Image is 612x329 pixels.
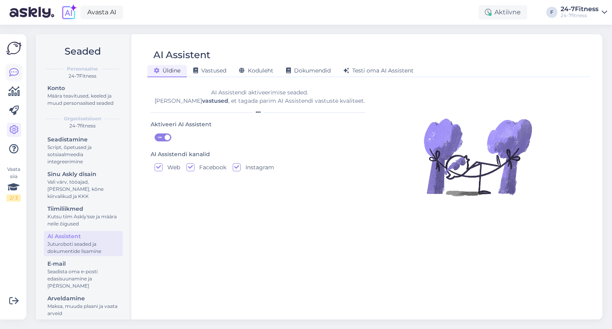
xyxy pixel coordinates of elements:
div: 24-7fitness [561,12,598,19]
div: F [546,7,557,18]
div: Vaata siia [6,166,21,202]
img: explore-ai [61,4,77,21]
span: Testi oma AI Assistent [343,67,414,74]
label: Facebook [194,163,226,171]
div: Konto [47,84,119,92]
div: Kutsu tiim Askly'sse ja määra neile õigused [47,213,119,227]
div: 24-7fitness [42,122,123,129]
h2: Seaded [42,44,123,59]
a: Avasta AI [80,6,123,19]
div: AI Assistent [47,232,119,241]
span: Koduleht [239,67,273,74]
div: Maksa, muuda plaani ja vaata arveid [47,303,119,317]
a: SeadistamineScript, õpetused ja sotsiaalmeedia integreerimine [44,134,123,166]
div: Juturoboti seaded ja dokumentide lisamine [47,241,119,255]
span: Vastused [193,67,226,74]
label: Instagram [241,163,274,171]
div: AI Assistent [153,47,210,63]
span: Üldine [154,67,180,74]
a: TiimiliikmedKutsu tiim Askly'sse ja määra neile õigused [44,204,123,229]
span: Dokumendid [286,67,331,74]
a: KontoMäära teavitused, keeled ja muud personaalsed seaded [44,83,123,108]
div: Vali värv, tööajad, [PERSON_NAME], kõne kiirvalikud ja KKK [47,178,119,200]
b: Personaalne [67,65,98,72]
div: 2 / 3 [6,194,21,202]
b: Organisatsioon [64,115,101,122]
a: 24-7Fitness24-7fitness [561,6,607,19]
div: AI Assistendi kanalid [151,150,210,159]
label: Web [163,163,180,171]
div: Seadista oma e-posti edasisuunamine ja [PERSON_NAME] [47,268,119,290]
a: Sinu Askly disainVali värv, tööajad, [PERSON_NAME], kõne kiirvalikud ja KKK [44,169,123,201]
div: Tiimiliikmed [47,205,119,213]
div: E-mail [47,260,119,268]
div: Script, õpetused ja sotsiaalmeedia integreerimine [47,144,119,165]
div: AI Assistendi aktiveerimise seaded. [PERSON_NAME] , et tagada parim AI Assistendi vastuste kvalit... [151,88,369,105]
b: vastused [202,97,228,104]
div: 24-7Fitness [42,72,123,80]
span: ON [155,134,165,141]
div: Arveldamine [47,294,119,303]
div: 24-7Fitness [561,6,598,12]
div: Seadistamine [47,135,119,144]
a: E-mailSeadista oma e-posti edasisuunamine ja [PERSON_NAME] [44,258,123,291]
img: Askly Logo [6,41,22,56]
div: Aktiveeri AI Assistent [151,120,212,129]
div: Aktiivne [479,5,527,20]
img: Illustration [422,101,534,213]
a: AI AssistentJuturoboti seaded ja dokumentide lisamine [44,231,123,256]
div: Sinu Askly disain [47,170,119,178]
div: Määra teavitused, keeled ja muud personaalsed seaded [47,92,119,107]
a: ArveldamineMaksa, muuda plaani ja vaata arveid [44,293,123,318]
